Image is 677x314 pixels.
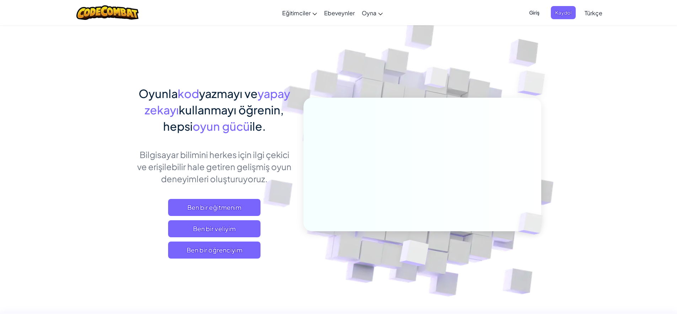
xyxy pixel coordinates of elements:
img: Üst üste binen küpler [506,197,559,249]
font: Bilgisayar bilimini herkes için ilgi çekici ve erişilebilir hale getiren gelişmiş oyun deneyimler... [137,149,291,184]
font: Ben bir eğitmenim [187,203,241,211]
font: Oyunla [139,86,178,101]
font: ile. [250,119,266,133]
img: CodeCombat logosu [76,5,139,20]
font: Kaydol [555,9,571,16]
font: Ben bir öğrenciyim [187,246,242,254]
font: Ebeveynler [324,9,355,17]
font: kod [178,86,199,101]
button: Ben bir öğrenciyim [168,242,260,259]
font: Ben bir veliyim [193,224,236,233]
a: Ben bir veliyim [168,220,260,237]
a: Türkçe [581,3,606,22]
img: Üst üste binen küpler [382,225,446,284]
a: Ebeveynler [321,3,358,22]
img: Üst üste binen küpler [411,53,462,106]
img: Üst üste binen küpler [503,53,565,113]
font: Eğitimciler [282,9,311,17]
font: Giriş [529,9,539,16]
font: oyun gücü [193,119,250,133]
a: Eğitimciler [279,3,321,22]
button: Giriş [525,6,544,19]
button: Kaydol [551,6,576,19]
font: Türkçe [585,9,602,17]
a: Ben bir eğitmenim [168,199,260,216]
a: Oyna [358,3,386,22]
font: Oyna [362,9,376,17]
font: yazmayı ve [199,86,258,101]
font: kullanmayı öğrenin, hepsi [163,103,284,133]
